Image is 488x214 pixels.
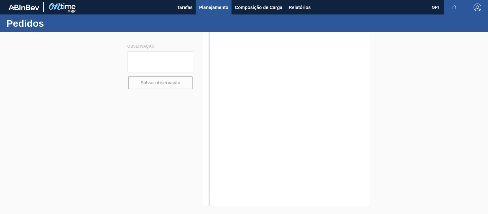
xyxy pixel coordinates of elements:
[289,4,311,11] span: Relatórios
[444,3,465,12] button: Notificações
[235,4,282,11] span: Composição de Carga
[6,20,121,27] h1: Pedidos
[8,5,39,10] img: TNhmsLtSVTkK8tSr43FrP2fwEKptu5GPRR3wAAAABJRU5ErkJggg==
[177,4,193,11] span: Tarefas
[474,4,482,11] img: Logout
[199,4,228,11] span: Planejamento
